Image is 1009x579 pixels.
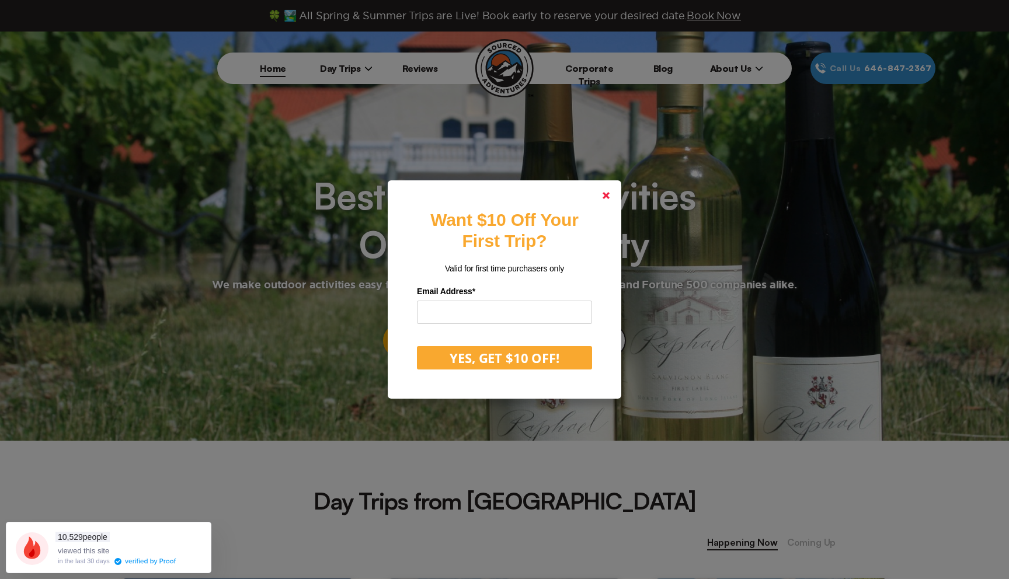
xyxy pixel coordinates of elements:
[417,346,592,369] button: YES, GET $10 OFF!
[592,182,620,210] a: Close
[58,532,83,542] span: 10,529
[430,210,578,250] strong: Want $10 Off Your First Trip?
[445,264,564,273] span: Valid for first time purchasers only
[472,287,475,296] span: Required
[58,558,110,564] div: in the last 30 days
[55,532,110,542] span: people
[58,546,109,555] span: viewed this site
[417,282,592,301] label: Email Address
